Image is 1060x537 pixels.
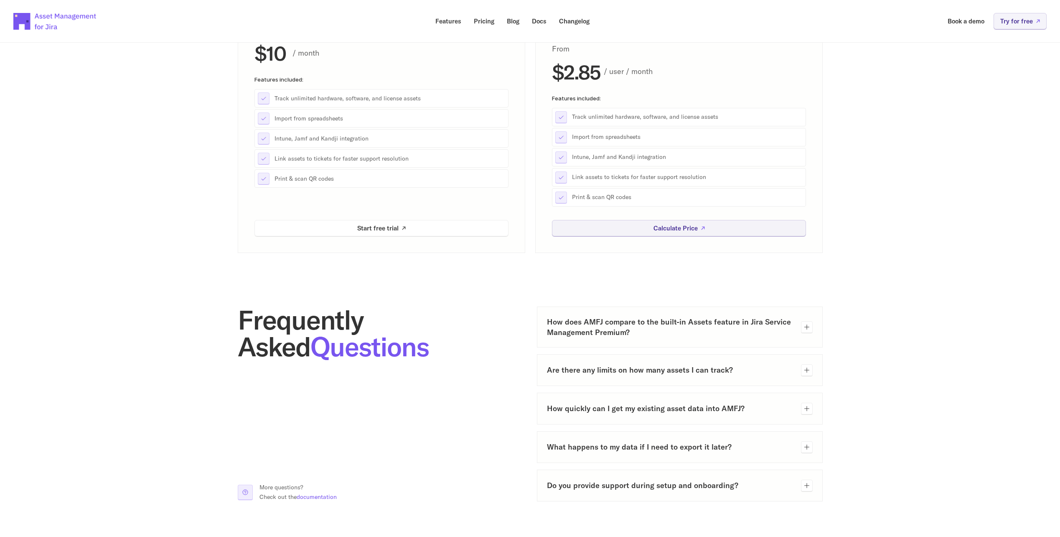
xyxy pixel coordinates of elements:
[275,174,505,183] p: Print & scan QR codes
[310,330,429,363] span: Questions
[259,483,337,492] p: More questions?
[468,13,500,29] a: Pricing
[430,13,467,29] a: Features
[292,47,508,59] p: / month
[297,493,337,501] a: documentation
[254,77,508,82] p: Features included:
[559,18,590,24] p: Changelog
[532,18,547,24] p: Docs
[275,134,505,143] p: Intune, Jamf and Kandji integration
[942,13,990,29] a: Book a demo
[357,225,399,231] p: Start free trial
[526,13,552,29] a: Docs
[572,113,803,121] p: Track unlimited hardware, software, and license assets
[238,307,524,360] h2: Frequently Asked
[994,13,1047,29] a: Try for free
[275,154,505,163] p: Link assets to tickets for faster support resolution
[547,442,794,452] h3: What happens to my data if I need to export it later?
[435,18,461,24] p: Features
[572,173,803,182] p: Link assets to tickets for faster support resolution
[254,43,286,63] h2: $10
[547,403,794,414] h3: How quickly can I get my existing asset data into AMFJ?
[572,193,803,202] p: Print & scan QR codes
[572,133,803,141] p: Import from spreadsheets
[604,66,806,78] p: / user / month
[1000,18,1033,24] p: Try for free
[474,18,494,24] p: Pricing
[552,220,806,236] a: Calculate Price
[254,220,508,236] a: Start free trial
[275,114,505,123] p: Import from spreadsheets
[552,61,600,82] h2: $2.85
[653,225,697,231] p: Calculate Price
[552,43,590,55] p: From
[547,480,794,491] h3: Do you provide support during setup and onboarding?
[948,18,984,24] p: Book a demo
[259,492,337,501] p: Check out the
[547,365,794,375] h3: Are there any limits on how many assets I can track?
[501,13,525,29] a: Blog
[507,18,519,24] p: Blog
[552,95,806,101] p: Features included:
[553,13,595,29] a: Changelog
[572,153,803,161] p: Intune, Jamf and Kandji integration
[275,94,505,102] p: Track unlimited hardware, software, and license assets
[547,317,794,338] h3: How does AMFJ compare to the built-in Assets feature in Jira Service Management Premium?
